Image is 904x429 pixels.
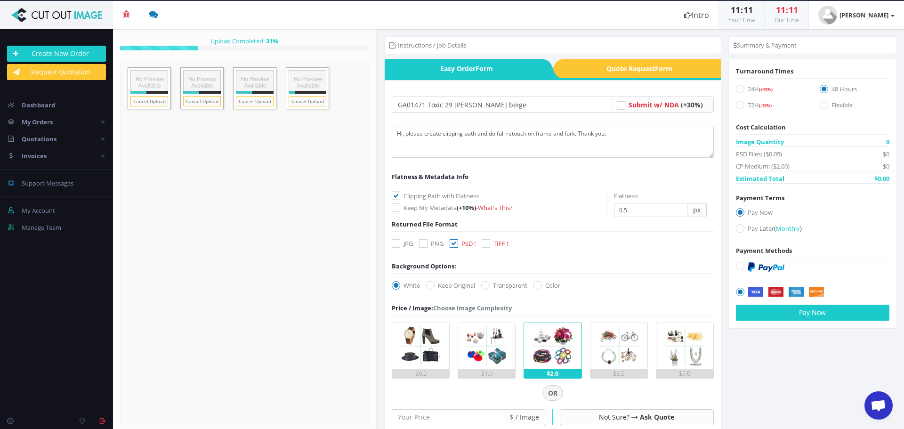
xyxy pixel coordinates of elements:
[22,135,56,143] span: Quotations
[736,162,790,171] span: CP Medium: ($2.00)
[614,191,638,201] label: Flatness:
[785,4,789,16] span: :
[736,149,782,159] span: PSD Files: ($0.05)
[736,246,792,255] span: Payment Methods
[820,84,889,97] label: 48 Hours
[759,101,772,109] a: (-15%)
[736,100,806,113] label: 72H
[22,101,55,109] span: Dashboard
[736,137,784,146] span: Image Quantity
[681,100,703,109] span: (+30%)
[656,369,713,378] div: $7.0
[629,100,679,109] span: Submit w/ NDA
[392,303,512,313] div: Choose Image Complexity
[748,262,784,272] img: PayPal
[789,4,798,16] span: 11
[392,369,449,378] div: $0.5
[398,323,444,369] img: 1.png
[457,203,476,212] span: (+10%)
[22,223,61,232] span: Manage Team
[493,239,508,248] span: TIFF !
[736,305,889,321] button: Pay Now
[687,203,707,217] span: px
[629,100,703,109] a: Submit w/ NDA (+30%)
[385,59,541,78] span: Easy Order
[736,194,784,202] span: Payment Terms
[22,118,53,126] span: My Orders
[736,84,806,97] label: 24H
[392,304,433,312] span: Price / Image:
[392,261,456,271] div: Background Options:
[734,40,797,50] li: Summary & Payment
[740,4,743,16] span: :
[22,179,73,187] span: Support Messages
[874,174,889,183] span: $0.00
[731,4,740,16] span: 11
[458,369,515,378] div: $1.0
[775,16,799,24] small: Our Time
[481,281,527,290] label: Transparent
[542,385,563,401] span: OR
[759,103,772,109] span: (-15%)
[590,369,647,378] div: $3.5
[289,96,326,106] a: Cancel Upload
[883,149,889,159] span: $0
[524,369,581,378] div: $2.0
[839,11,888,19] strong: [PERSON_NAME]
[392,191,606,201] label: Clipping Path with Flatness
[392,97,611,113] input: Your Order Title
[120,36,369,46] div: Upload Completed:
[565,59,721,78] a: Quote RequestForm
[7,8,106,22] img: Cut Out Image
[759,87,773,93] span: (+15%)
[728,16,755,24] small: Your Time
[266,37,273,45] span: 31
[533,281,560,290] label: Color
[385,59,541,78] a: Easy OrderForm
[748,287,824,298] img: Securely by Stripe
[736,67,793,75] span: Turnaround Times
[130,96,168,106] a: Cancel Upload
[818,6,837,24] img: user_default.jpg
[7,64,106,80] a: Request Quotation
[640,413,674,421] a: Ask Quote
[883,162,889,171] span: $0
[596,323,642,369] img: 4.png
[655,64,672,73] i: Form
[736,224,889,236] label: Pay Later
[392,172,468,181] span: Flatness & Metadata Info
[504,409,545,425] span: $ / Image
[392,220,458,228] span: Returned File Format
[675,1,718,29] a: Intro
[392,409,504,425] input: Your Price
[565,59,721,78] span: Quote Request
[426,281,475,290] label: Keep Original
[22,206,55,215] span: My Account
[392,203,606,212] label: Keep My Metadata -
[392,281,420,290] label: White
[464,323,509,369] img: 2.png
[389,40,466,50] li: Instructions / Job Details
[419,239,444,248] label: PNG
[183,96,221,106] a: Cancel Upload
[736,174,784,183] span: Estimated Total
[530,323,576,369] img: 3.png
[736,123,786,131] span: Cost Calculation
[776,224,800,233] span: Monthly
[774,224,802,233] a: (Monthly)
[599,413,630,421] span: Not Sure?
[743,4,753,16] span: 11
[820,100,889,113] label: Flexible
[265,37,278,45] strong: %
[236,96,274,106] a: Cancel Upload
[461,239,476,248] span: PSD !
[759,85,773,93] a: (+15%)
[22,152,47,160] span: Invoices
[7,46,106,62] a: Create New Order
[776,4,785,16] span: 11
[476,64,493,73] i: Form
[478,203,513,212] a: What's This?
[809,1,904,29] a: [PERSON_NAME]
[736,208,889,220] label: Pay Now
[864,391,893,420] div: Chat öffnen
